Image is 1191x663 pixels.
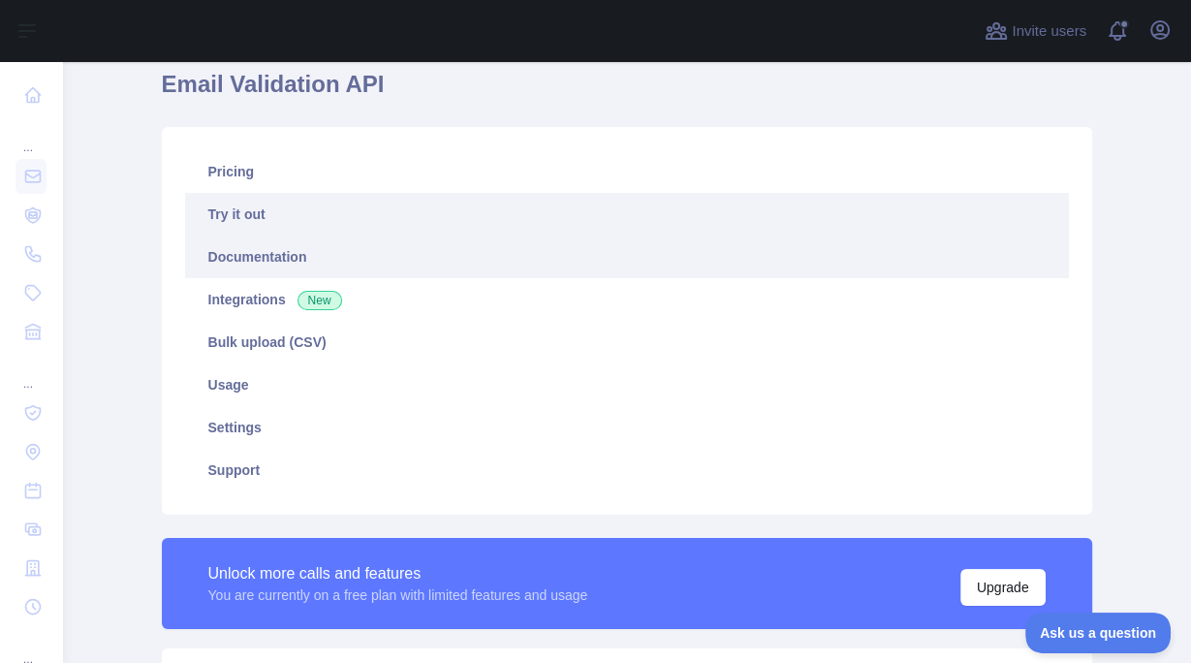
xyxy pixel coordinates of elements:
[185,278,1069,321] a: Integrations New
[185,193,1069,236] a: Try it out
[1025,613,1172,653] iframe: Toggle Customer Support
[162,69,1092,115] h1: Email Validation API
[185,449,1069,491] a: Support
[185,150,1069,193] a: Pricing
[185,321,1069,363] a: Bulk upload (CSV)
[208,585,588,605] div: You are currently on a free plan with limited features and usage
[16,116,47,155] div: ...
[960,569,1046,606] button: Upgrade
[1012,20,1086,43] span: Invite users
[185,363,1069,406] a: Usage
[16,353,47,392] div: ...
[981,16,1090,47] button: Invite users
[208,562,588,585] div: Unlock more calls and features
[185,406,1069,449] a: Settings
[185,236,1069,278] a: Documentation
[298,291,342,310] span: New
